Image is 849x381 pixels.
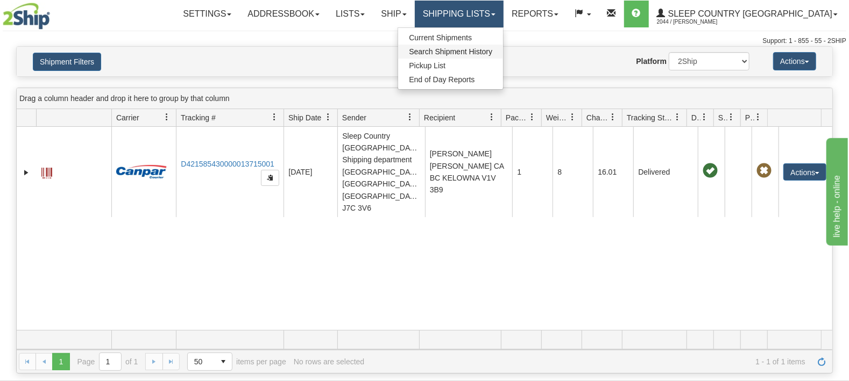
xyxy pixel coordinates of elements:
div: live help - online [8,6,100,19]
a: Settings [175,1,239,27]
td: 8 [553,127,593,217]
div: grid grouping header [17,88,832,109]
img: logo2044.jpg [3,3,50,30]
a: D421585430000013715001 [181,160,274,168]
a: Expand [21,167,32,178]
a: Weight filter column settings [563,108,582,126]
span: Sender [342,112,366,123]
span: Charge [586,112,609,123]
iframe: chat widget [824,135,848,245]
span: Weight [546,112,569,123]
span: 2044 / [PERSON_NAME] [657,17,738,27]
span: Page of 1 [77,353,138,371]
a: Sleep Country [GEOGRAPHIC_DATA] 2044 / [PERSON_NAME] [649,1,846,27]
span: Recipient [424,112,455,123]
td: Sleep Country [GEOGRAPHIC_DATA] Shipping department [GEOGRAPHIC_DATA] [GEOGRAPHIC_DATA] [GEOGRAPH... [337,127,425,217]
a: Shipment Issues filter column settings [722,108,740,126]
span: select [215,353,232,370]
span: Current Shipments [409,33,472,42]
span: Search Shipment History [409,47,492,56]
td: Delivered [633,127,698,217]
a: Search Shipment History [398,45,503,59]
span: Delivery Status [691,112,701,123]
a: Addressbook [239,1,328,27]
td: 16.01 [593,127,633,217]
button: Actions [783,163,826,181]
a: Refresh [813,353,830,370]
span: Pickup List [409,61,445,70]
a: Lists [328,1,373,27]
button: Copy to clipboard [261,170,279,186]
a: Charge filter column settings [604,108,622,126]
span: On time [703,163,718,178]
span: Page 1 [52,353,69,370]
button: Shipment Filters [33,53,101,71]
span: Tracking # [181,112,216,123]
a: Delivery Status filter column settings [695,108,713,126]
span: Ship Date [288,112,321,123]
span: 1 - 1 of 1 items [372,357,805,366]
a: Current Shipments [398,31,503,45]
a: Sender filter column settings [401,108,419,126]
a: Ship Date filter column settings [319,108,337,126]
span: Pickup Not Assigned [756,163,772,178]
a: Shipping lists [415,1,504,27]
td: 1 [512,127,553,217]
img: 14 - Canpar [116,165,167,178]
a: End of Day Reports [398,73,503,87]
a: Label [41,163,52,180]
span: Carrier [116,112,139,123]
input: Page 1 [100,353,121,370]
span: End of Day Reports [409,75,475,84]
span: Packages [506,112,528,123]
div: No rows are selected [294,357,365,366]
span: Sleep Country [GEOGRAPHIC_DATA] [666,9,832,18]
span: Pickup Status [745,112,754,123]
a: Packages filter column settings [523,108,541,126]
span: Shipment Issues [718,112,727,123]
span: Tracking Status [627,112,674,123]
button: Actions [773,52,816,70]
span: items per page [187,353,286,371]
a: Pickup Status filter column settings [749,108,767,126]
a: Tracking # filter column settings [265,108,284,126]
a: Tracking Status filter column settings [668,108,687,126]
label: Platform [636,56,667,67]
a: Ship [373,1,414,27]
div: Support: 1 - 855 - 55 - 2SHIP [3,37,846,46]
a: Reports [504,1,567,27]
a: Carrier filter column settings [158,108,176,126]
span: Page sizes drop down [187,353,232,371]
a: Recipient filter column settings [483,108,501,126]
td: [PERSON_NAME] [PERSON_NAME] CA BC KELOWNA V1V 3B9 [425,127,513,217]
a: Pickup List [398,59,503,73]
span: 50 [194,356,208,367]
td: [DATE] [284,127,337,217]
